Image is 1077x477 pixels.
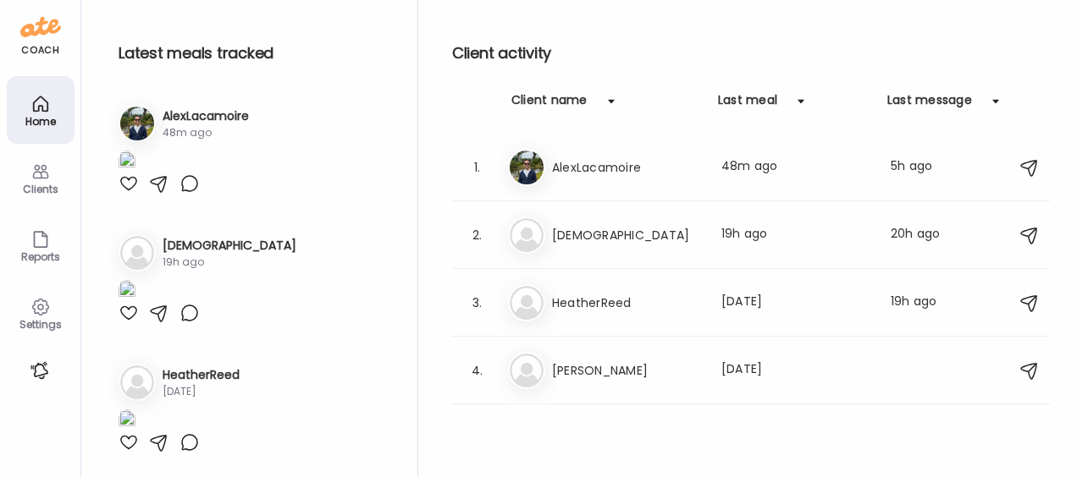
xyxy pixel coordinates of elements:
[119,151,135,173] img: images%2FNnxwDBmdkOeK1NT09WytNoFynC73%2FF7WvJ52faSFMGAtpoKpP%2FFOuhPN1jwmbi2Xd8UjSO_1080
[552,157,701,178] h3: AlexLacamoire
[21,43,59,58] div: coach
[10,251,71,262] div: Reports
[891,293,957,313] div: 19h ago
[452,41,1050,66] h2: Client activity
[511,91,588,118] div: Client name
[510,151,544,184] img: avatars%2FNnxwDBmdkOeK1NT09WytNoFynC73
[163,366,240,384] h3: HeatherReed
[20,14,61,41] img: ate
[887,91,972,118] div: Last message
[10,319,71,330] div: Settings
[467,157,488,178] div: 1.
[891,157,957,178] div: 5h ago
[510,286,544,320] img: bg-avatar-default.svg
[891,225,957,245] div: 20h ago
[163,384,240,399] div: [DATE]
[119,41,390,66] h2: Latest meals tracked
[510,218,544,252] img: bg-avatar-default.svg
[721,157,870,178] div: 48m ago
[552,225,701,245] h3: [DEMOGRAPHIC_DATA]
[163,125,249,140] div: 48m ago
[552,360,701,381] h3: [PERSON_NAME]
[718,91,777,118] div: Last meal
[467,293,488,313] div: 3.
[163,255,296,270] div: 19h ago
[120,107,154,140] img: avatars%2FNnxwDBmdkOeK1NT09WytNoFynC73
[10,116,71,127] div: Home
[721,293,870,313] div: [DATE]
[510,354,544,387] img: bg-avatar-default.svg
[119,409,135,432] img: images%2FGK7qfjM1zhhGpI1CHCkAp4ZOdkg1%2F1bGGgHvK87nQC2cG4ywB%2Fh2gOz8382OIdFvy0Xnw5_1080
[467,360,488,381] div: 4.
[119,280,135,303] img: images%2FqrtQFvNB0bQbA83e6r25zfxdjog1%2FfkjfeFpPclsPlEOV3Ru4%2FWtUXalN4EBi44yNV5wVb_1080
[10,184,71,195] div: Clients
[467,225,488,245] div: 2.
[721,225,870,245] div: 19h ago
[120,365,154,399] img: bg-avatar-default.svg
[163,107,249,125] h3: AlexLacamoire
[120,236,154,270] img: bg-avatar-default.svg
[721,360,870,381] div: [DATE]
[552,293,701,313] h3: HeatherReed
[163,237,296,255] h3: [DEMOGRAPHIC_DATA]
